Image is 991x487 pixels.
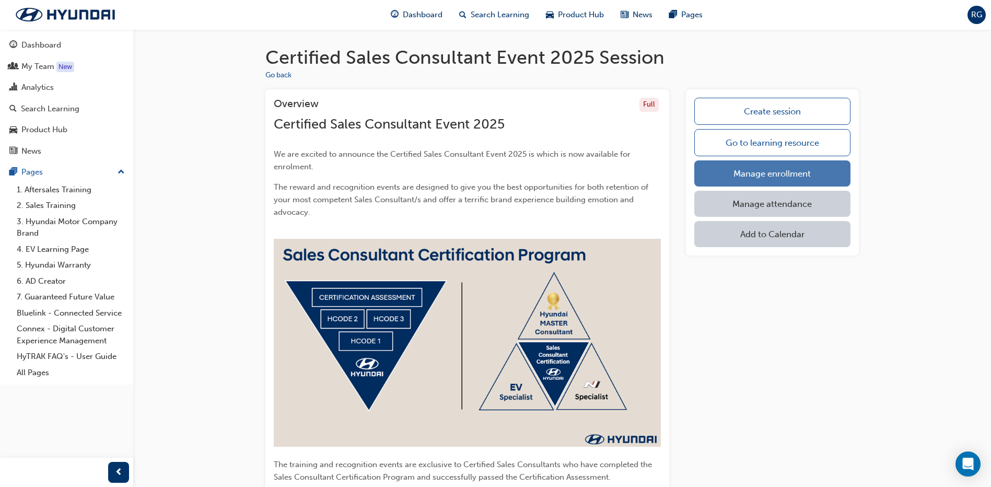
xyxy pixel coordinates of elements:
div: My Team [21,61,54,73]
div: Tooltip anchor [56,62,74,72]
div: Search Learning [21,103,79,115]
div: Analytics [21,82,54,94]
a: My Team [4,57,129,76]
a: pages-iconPages [661,4,711,26]
span: guage-icon [9,41,17,50]
img: Trak [5,4,125,26]
button: Pages [4,163,129,182]
button: RG [967,6,986,24]
span: Product Hub [558,9,604,21]
button: DashboardMy TeamAnalyticsSearch LearningProduct HubNews [4,33,129,163]
span: car-icon [9,125,17,135]
a: 3. Hyundai Motor Company Brand [13,214,129,241]
div: Open Intercom Messenger [955,451,981,477]
a: Bluelink - Connected Service [13,305,129,321]
span: Dashboard [403,9,442,21]
span: news-icon [621,8,628,21]
a: search-iconSearch Learning [451,4,538,26]
span: The reward and recognition events are designed to give you the best opportunities for both retent... [274,182,650,217]
div: Pages [21,166,43,178]
a: Dashboard [4,36,129,55]
span: search-icon [459,8,467,21]
span: Search Learning [471,9,529,21]
span: up-icon [118,166,125,179]
div: Product Hub [21,124,67,136]
a: News [4,142,129,161]
a: Search Learning [4,99,129,119]
button: Add to Calendar [694,221,850,247]
span: guage-icon [391,8,399,21]
a: Analytics [4,78,129,97]
h1: Certified Sales Consultant Event 2025 Session [265,46,859,69]
span: News [633,9,652,21]
a: Create session [694,98,850,125]
a: Go to learning resource [694,129,850,156]
button: Go back [265,69,292,82]
span: people-icon [9,62,17,72]
span: We are excited to announce the Certified Sales Consultant Event 2025 is which is now available fo... [274,149,633,171]
a: 1. Aftersales Training [13,182,129,198]
a: news-iconNews [612,4,661,26]
span: Certified Sales Consultant Event 2025 [274,116,505,132]
a: 6. AD Creator [13,273,129,289]
a: Product Hub [4,120,129,140]
h3: Overview [274,98,319,112]
span: RG [971,9,982,21]
div: News [21,145,41,157]
div: Full [639,98,659,112]
a: guage-iconDashboard [382,4,451,26]
a: 5. Hyundai Warranty [13,257,129,273]
a: 4. EV Learning Page [13,241,129,258]
a: Manage attendance [694,191,850,217]
div: Dashboard [21,39,61,51]
span: pages-icon [669,8,677,21]
span: Pages [681,9,703,21]
span: news-icon [9,147,17,156]
a: All Pages [13,365,129,381]
span: chart-icon [9,83,17,92]
span: pages-icon [9,168,17,177]
a: HyTRAK FAQ's - User Guide [13,349,129,365]
span: car-icon [546,8,554,21]
span: The training and recognition events are exclusive to Certified Sales Consultants who have complet... [274,460,654,482]
span: search-icon [9,105,17,114]
a: Manage enrollment [694,160,850,187]
a: car-iconProduct Hub [538,4,612,26]
span: prev-icon [115,466,123,479]
a: 7. Guaranteed Future Value [13,289,129,305]
a: Connex - Digital Customer Experience Management [13,321,129,349]
a: 2. Sales Training [13,198,129,214]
